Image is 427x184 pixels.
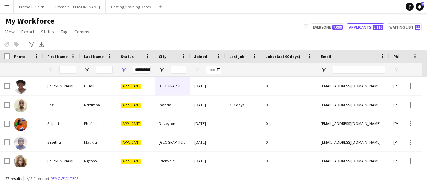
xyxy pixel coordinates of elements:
span: Tag [61,29,68,35]
span: First Name [47,54,68,59]
span: Applicant [121,84,141,89]
button: Open Filter Menu [393,67,399,73]
input: City Filter Input [171,66,186,74]
div: [EMAIL_ADDRESS][DOMAIN_NAME] [317,133,389,151]
div: [EMAIL_ADDRESS][DOMAIN_NAME] [317,77,389,95]
div: [EMAIL_ADDRESS][DOMAIN_NAME] [317,152,389,170]
span: Applicant [121,103,141,108]
span: Email [321,54,331,59]
a: Status [38,27,57,36]
span: Last job [229,54,244,59]
div: [DATE] [190,77,225,95]
app-action-btn: Advanced filters [28,40,36,48]
div: Matikiti [80,133,117,151]
span: Applicant [121,140,141,145]
div: Edenvale [155,152,190,170]
app-action-btn: Export XLSX [37,40,45,48]
input: First Name Filter Input [59,66,76,74]
div: [DATE] [190,152,225,170]
div: 0 [262,152,317,170]
button: Open Filter Menu [321,67,327,73]
div: Ngcobo [80,152,117,170]
img: Shalyn Ngcobo [14,155,27,168]
div: [PERSON_NAME] [43,77,80,95]
span: Comms [74,29,89,35]
img: Sandra mbali Dludlu [14,80,27,94]
div: 0 [262,96,317,114]
div: Sazi [43,96,80,114]
span: My Workforce [5,16,54,26]
button: Waiting list11 [387,23,422,31]
span: Export [21,29,34,35]
div: [PERSON_NAME] [43,152,80,170]
div: [DATE] [190,96,225,114]
span: 2 [421,2,424,6]
a: View [3,27,17,36]
img: Seipati Phofedi [14,118,27,131]
span: Status [41,29,54,35]
span: City [159,54,166,59]
span: Joined [194,54,207,59]
span: Jobs (last 90 days) [266,54,300,59]
div: Daveyton [155,114,190,133]
span: View [5,29,15,35]
div: [DATE] [190,133,225,151]
div: Seipati [43,114,80,133]
div: 0 [262,133,317,151]
div: Dludlu [80,77,117,95]
button: Open Filter Menu [47,67,53,73]
button: Open Filter Menu [159,67,165,73]
div: 0 [262,77,317,95]
span: Status [121,54,134,59]
div: Phofedi [80,114,117,133]
button: Open Filter Menu [84,67,90,73]
img: Sazi Ndzimba [14,99,27,112]
div: [GEOGRAPHIC_DATA] [155,77,190,95]
span: Applicant [121,121,141,126]
button: Casting/Training Dates [106,0,156,13]
img: Sesethu Matikiti [14,136,27,150]
span: 2 filters set [30,176,49,181]
input: Email Filter Input [333,66,385,74]
span: 2,116 [373,25,383,30]
span: Applicant [121,159,141,164]
input: Last Name Filter Input [96,66,113,74]
span: Last Name [84,54,104,59]
div: [GEOGRAPHIC_DATA] [155,133,190,151]
a: Comms [72,27,92,36]
div: Inanda [155,96,190,114]
button: Applicants2,116 [347,23,384,31]
span: Phone [393,54,405,59]
span: Photo [14,54,25,59]
div: [EMAIL_ADDRESS][DOMAIN_NAME] [317,96,389,114]
button: Promo 2 - [PERSON_NAME] [50,0,106,13]
button: Open Filter Menu [194,67,200,73]
a: Tag [58,27,70,36]
a: Export [19,27,37,36]
button: Open Filter Menu [121,67,127,73]
div: [EMAIL_ADDRESS][DOMAIN_NAME] [317,114,389,133]
div: 303 days [225,96,262,114]
span: 7,099 [332,25,343,30]
button: Everyone7,099 [311,23,344,31]
div: Ndzimba [80,96,117,114]
div: Sesethu [43,133,80,151]
input: Joined Filter Input [206,66,221,74]
span: 11 [415,25,420,30]
button: Promo 1 - Faith [14,0,50,13]
button: Remove filters [49,175,80,182]
div: 0 [262,114,317,133]
a: 2 [416,3,424,11]
div: [DATE] [190,114,225,133]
